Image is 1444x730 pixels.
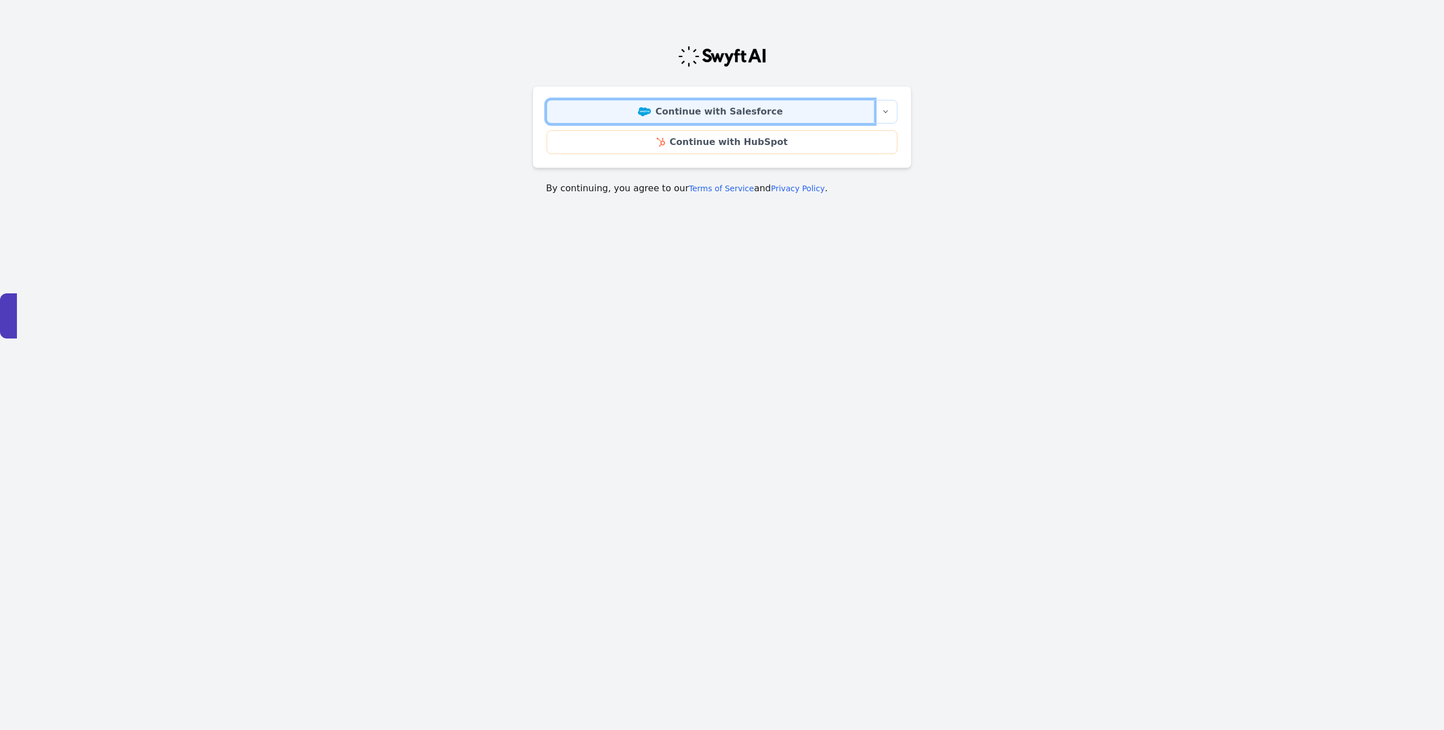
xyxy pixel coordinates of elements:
img: HubSpot [657,138,665,147]
a: Terms of Service [689,184,754,193]
a: Continue with HubSpot [547,130,897,154]
p: By continuing, you agree to our and . [546,182,898,195]
a: Privacy Policy [771,184,825,193]
img: Salesforce [638,107,651,116]
a: Continue with Salesforce [547,100,874,124]
img: Swyft Logo [677,45,767,68]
